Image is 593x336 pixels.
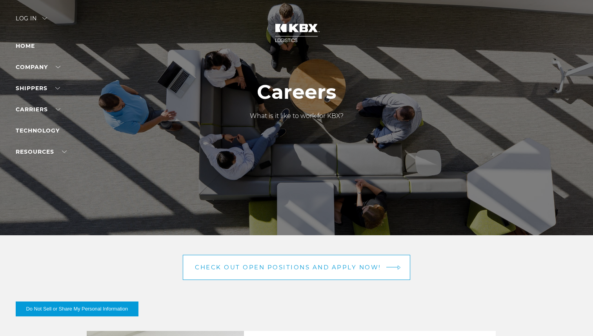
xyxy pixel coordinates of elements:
img: kbx logo [267,16,326,50]
a: RESOURCES [16,148,67,155]
a: Check out open positions and apply now! arrow arrow [183,255,410,280]
h1: Careers [250,81,344,104]
button: Do Not Sell or Share My Personal Information [16,301,138,316]
a: Technology [16,127,60,134]
a: Carriers [16,106,60,113]
img: arrow [397,265,400,270]
a: Company [16,64,60,71]
span: Check out open positions and apply now! [195,264,381,270]
p: What is it like to work for KBX? [250,111,344,121]
div: Log in [16,16,47,27]
a: Home [16,42,35,49]
img: arrow [42,17,47,20]
a: SHIPPERS [16,85,60,92]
